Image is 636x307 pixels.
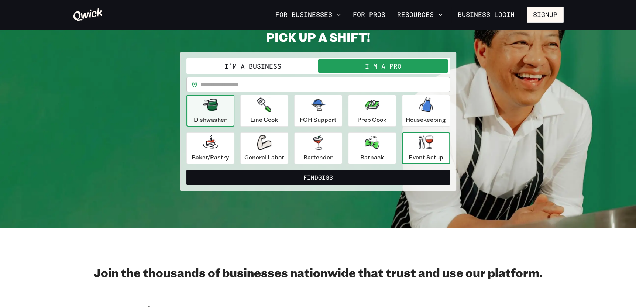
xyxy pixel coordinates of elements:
button: Barback [348,132,396,164]
p: Line Cook [250,115,278,124]
p: Prep Cook [357,115,386,124]
h2: PICK UP A SHIFT! [180,30,456,44]
button: Signup [527,7,564,23]
p: Dishwasher [194,115,227,124]
p: Housekeeping [406,115,446,124]
button: Housekeeping [402,95,450,127]
p: Event Setup [409,153,443,162]
button: FOH Support [294,95,342,127]
button: I'm a Business [188,59,318,73]
button: I'm a Pro [318,59,448,73]
p: FOH Support [300,115,337,124]
button: Baker/Pastry [186,132,234,164]
h2: Join the thousands of businesses nationwide that trust and use our platform. [73,265,564,280]
button: For Businesses [272,8,344,21]
button: Resources [394,8,446,21]
a: Business Login [451,7,521,23]
button: Line Cook [240,95,288,127]
p: General Labor [244,153,284,162]
button: Event Setup [402,132,450,164]
button: Prep Cook [348,95,396,127]
p: Barback [360,153,384,162]
a: For Pros [350,8,388,21]
button: General Labor [240,132,288,164]
button: Dishwasher [186,95,234,127]
p: Bartender [303,153,333,162]
p: Baker/Pastry [192,153,229,162]
button: FindGigs [186,170,450,185]
button: Bartender [294,132,342,164]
